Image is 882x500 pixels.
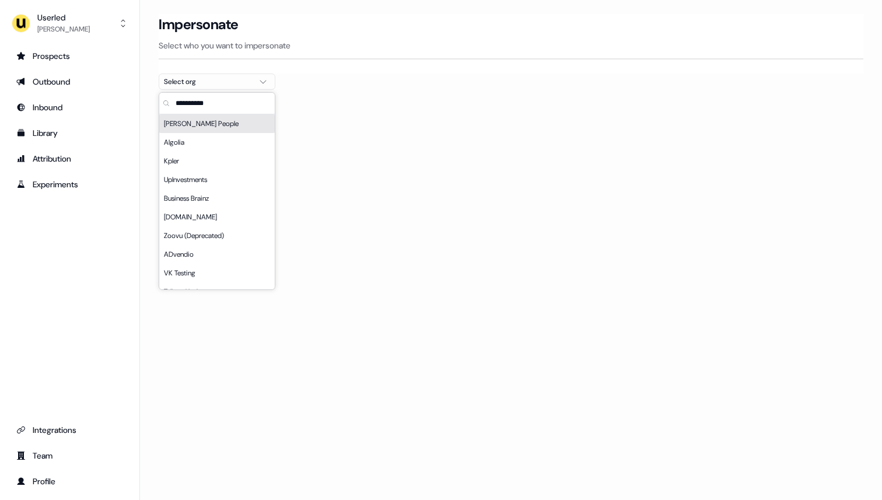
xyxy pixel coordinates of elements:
a: Go to experiments [9,175,130,194]
div: UpInvestments [159,170,275,189]
a: Go to Inbound [9,98,130,117]
div: ADvendio [159,245,275,264]
div: Business Brainz [159,189,275,208]
div: VK Testing [159,264,275,282]
a: Go to outbound experience [9,72,130,91]
div: Suggestions [159,114,275,289]
div: Prospects [16,50,123,62]
a: Go to templates [9,124,130,142]
div: Outbound [16,76,123,88]
div: Experiments [16,179,123,190]
div: Talkpad Ltd [159,282,275,301]
a: Go to profile [9,472,130,491]
div: Select org [164,76,251,88]
div: [PERSON_NAME] [37,23,90,35]
button: Userled[PERSON_NAME] [9,9,130,37]
a: Go to team [9,446,130,465]
div: [DOMAIN_NAME] [159,208,275,226]
div: Team [16,450,123,461]
div: Zoovu (Deprecated) [159,226,275,245]
div: Inbound [16,102,123,113]
div: Profile [16,475,123,487]
div: Library [16,127,123,139]
div: [PERSON_NAME] People [159,114,275,133]
div: Algolia [159,133,275,152]
a: Go to attribution [9,149,130,168]
h3: Impersonate [159,16,239,33]
div: Userled [37,12,90,23]
div: Integrations [16,424,123,436]
div: Attribution [16,153,123,165]
a: Go to prospects [9,47,130,65]
a: Go to integrations [9,421,130,439]
p: Select who you want to impersonate [159,40,863,51]
div: Kpler [159,152,275,170]
button: Select org [159,74,275,90]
